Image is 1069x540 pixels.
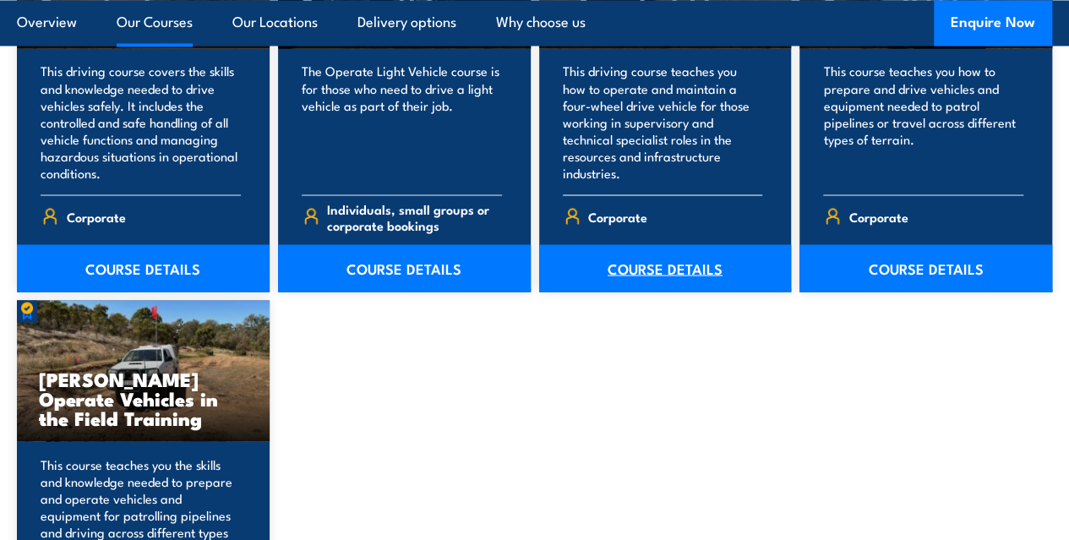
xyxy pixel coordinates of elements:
span: Corporate [588,203,647,229]
a: COURSE DETAILS [17,244,270,292]
span: Corporate [849,203,908,229]
p: This course teaches you how to prepare and drive vehicles and equipment needed to patrol pipeline... [823,63,1023,181]
p: The Operate Light Vehicle course is for those who need to drive a light vehicle as part of their ... [302,63,502,181]
p: This driving course teaches you how to operate and maintain a four-wheel drive vehicle for those ... [563,63,763,181]
span: Individuals, small groups or corporate bookings [327,200,501,232]
a: COURSE DETAILS [539,244,792,292]
a: COURSE DETAILS [278,244,531,292]
span: Corporate [67,203,126,229]
p: This driving course covers the skills and knowledge needed to drive vehicles safely. It includes ... [41,63,241,181]
a: COURSE DETAILS [799,244,1052,292]
h3: [PERSON_NAME] Operate Vehicles in the Field Training [39,368,248,427]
